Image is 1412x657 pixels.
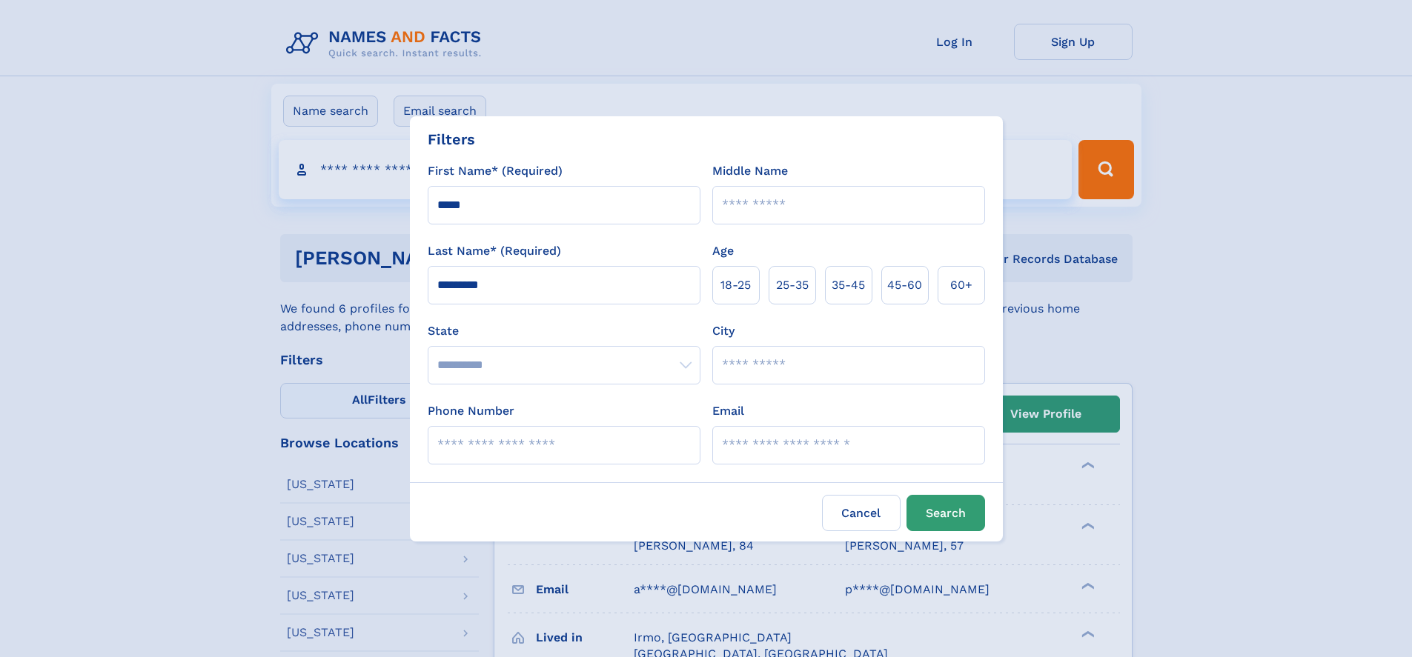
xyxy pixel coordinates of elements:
label: Last Name* (Required) [428,242,561,260]
span: 45‑60 [887,276,922,294]
label: Cancel [822,495,901,531]
span: 25‑35 [776,276,809,294]
span: 60+ [950,276,972,294]
label: Email [712,402,744,420]
span: 18‑25 [720,276,751,294]
label: Phone Number [428,402,514,420]
label: State [428,322,700,340]
label: City [712,322,735,340]
label: Age [712,242,734,260]
span: 35‑45 [832,276,865,294]
button: Search [906,495,985,531]
div: Filters [428,128,475,150]
label: Middle Name [712,162,788,180]
label: First Name* (Required) [428,162,563,180]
